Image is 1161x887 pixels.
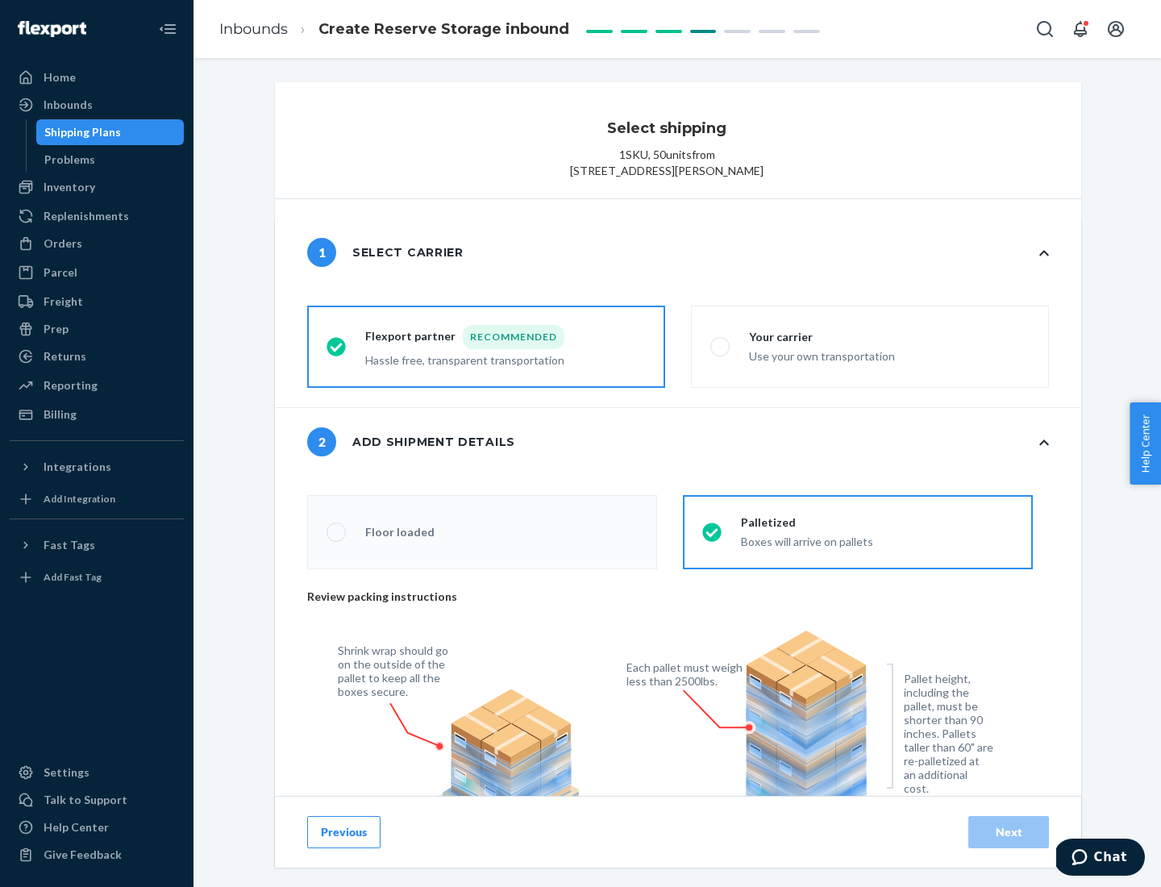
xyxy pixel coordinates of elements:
div: Orders [44,235,82,252]
a: Inventory [10,174,184,200]
figcaption: Shrink wrap should go on the outside of the pallet to keep all the boxes secure. [338,643,458,698]
div: Problems [44,152,95,168]
button: Previous [307,816,381,848]
div: Your carrier [749,329,895,345]
iframe: Opens a widget where you can chat to one of our agents [1056,839,1145,879]
div: Select carrier [307,238,464,267]
img: Flexport logo [18,21,86,37]
div: Flexport partner [365,325,564,349]
ol: breadcrumbs [206,6,582,53]
button: Give Feedback [10,842,184,868]
a: Settings [10,760,184,785]
div: Returns [44,348,86,364]
a: Home [10,65,184,90]
div: Recommended [463,325,564,349]
span: 2 [307,427,336,456]
button: Close Navigation [152,13,184,45]
div: Boxes will arrive on pallets [741,531,873,550]
div: Hassle free, transparent transportation [365,349,564,369]
a: Prep [10,316,184,342]
a: Add Fast Tag [10,564,184,590]
h3: Select shipping [607,118,726,139]
a: Replenishments [10,203,184,229]
div: Next [982,824,1035,840]
a: Parcel [10,260,184,285]
div: Integrations [44,459,111,475]
div: Floor loaded [365,524,435,540]
button: Next [968,816,1049,848]
figcaption: Pallet height, including the pallet, must be shorter than 90 inches. Pallets taller than 60" are ... [904,672,993,795]
figcaption: Each pallet must weigh less than 2500lbs. [626,660,747,688]
button: Select shipping1SKU, 50unitsfrom[STREET_ADDRESS][PERSON_NAME] [275,82,1081,198]
a: Inbounds [10,92,184,118]
a: Orders [10,231,184,256]
div: Use your own transportation [749,345,895,364]
span: Create Reserve Storage inbound [318,20,569,38]
a: Shipping Plans [36,119,185,145]
div: Palletized [741,514,873,531]
a: Problems [36,147,185,173]
div: Home [44,69,76,85]
a: Add Integration [10,486,184,512]
p: 1 SKU , 50 units from [619,147,715,163]
div: Shipping Plans [44,124,121,140]
button: Open Search Box [1029,13,1061,45]
a: Billing [10,402,184,427]
div: Fast Tags [44,537,95,553]
div: Freight [44,294,83,310]
div: Settings [44,764,89,781]
div: Help Center [44,819,109,835]
a: Freight [10,289,184,314]
div: Reporting [44,377,98,394]
p: Review packing instructions [307,589,1033,605]
button: Open account menu [1100,13,1132,45]
a: Returns [10,344,184,369]
div: Inventory [44,179,95,195]
span: [STREET_ADDRESS][PERSON_NAME] [570,163,764,179]
button: Fast Tags [10,532,184,558]
div: Add shipment details [307,427,515,456]
div: Replenishments [44,208,129,224]
div: Talk to Support [44,792,127,808]
div: Inbounds [44,97,93,113]
span: 1 [307,238,336,267]
a: Reporting [10,373,184,398]
div: Prep [44,321,69,337]
a: Help Center [10,814,184,840]
div: Add Fast Tag [44,570,102,584]
div: Add Integration [44,492,115,506]
button: Open notifications [1064,13,1096,45]
button: Talk to Support [10,787,184,813]
div: Give Feedback [44,847,122,863]
a: Inbounds [219,20,288,38]
div: Billing [44,406,77,423]
div: Parcel [44,264,77,281]
button: Help Center [1130,402,1161,485]
button: Integrations [10,454,184,480]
